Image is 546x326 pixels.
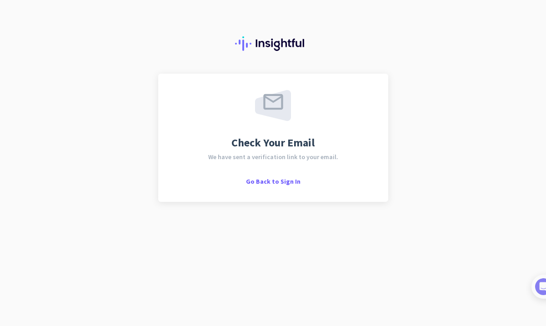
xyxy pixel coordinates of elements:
[246,177,301,186] span: Go Back to Sign In
[235,36,311,51] img: Insightful
[255,90,291,121] img: email-sent
[208,154,338,160] span: We have sent a verification link to your email.
[231,137,315,148] span: Check Your Email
